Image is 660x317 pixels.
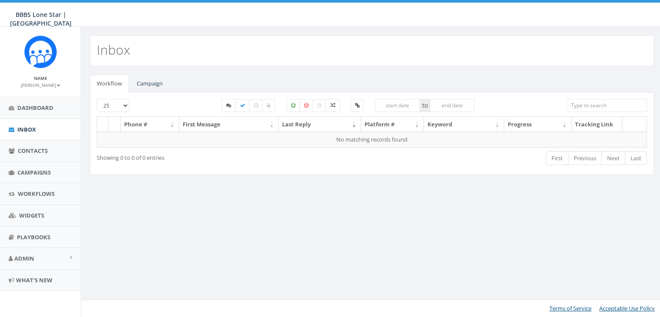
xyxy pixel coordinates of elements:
label: Started [221,99,236,112]
a: Last [625,151,647,165]
input: start date [375,99,420,112]
th: Platform #: activate to sort column ascending [361,117,424,132]
span: Playbooks [17,233,50,241]
a: Acceptable Use Policy [599,304,655,312]
h2: Inbox [97,43,130,57]
span: Admin [14,254,34,262]
label: Neutral [312,99,326,112]
label: Clicked [350,99,364,112]
span: Contacts [18,147,48,155]
span: Campaigns [17,168,51,176]
input: end date [430,99,475,112]
a: Campaign [130,75,170,92]
img: Rally_Corp_Icon.png [24,36,57,68]
a: Workflow [90,75,129,92]
span: BBBS Lone Star | [GEOGRAPHIC_DATA] [10,10,72,27]
label: Expired [249,99,263,112]
th: Keyword: activate to sort column ascending [424,117,504,132]
label: Closed [262,99,275,112]
label: Negative [299,99,313,112]
a: [PERSON_NAME] [21,81,60,89]
th: Phone #: activate to sort column ascending [121,117,179,132]
div: Showing 0 to 0 of 0 entries [97,150,319,162]
span: Widgets [19,211,44,219]
th: Progress: activate to sort column ascending [504,117,571,132]
small: [PERSON_NAME] [21,82,60,88]
span: Inbox [17,125,36,133]
span: Dashboard [17,104,53,112]
span: What's New [16,276,53,284]
td: No matching records found [97,132,647,147]
label: Mixed [325,99,340,112]
th: Last Reply: activate to sort column ascending [279,117,361,132]
small: Name [34,75,47,81]
span: Workflows [18,190,55,198]
th: First Message: activate to sort column ascending [179,117,279,132]
a: Previous [568,151,602,165]
a: Terms of Service [549,304,591,312]
label: Positive [286,99,300,112]
a: First [546,151,568,165]
th: Tracking Link [571,117,622,132]
span: to [420,99,430,112]
a: Next [601,151,625,165]
label: Completed [235,99,250,112]
input: Type to search [566,99,647,112]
